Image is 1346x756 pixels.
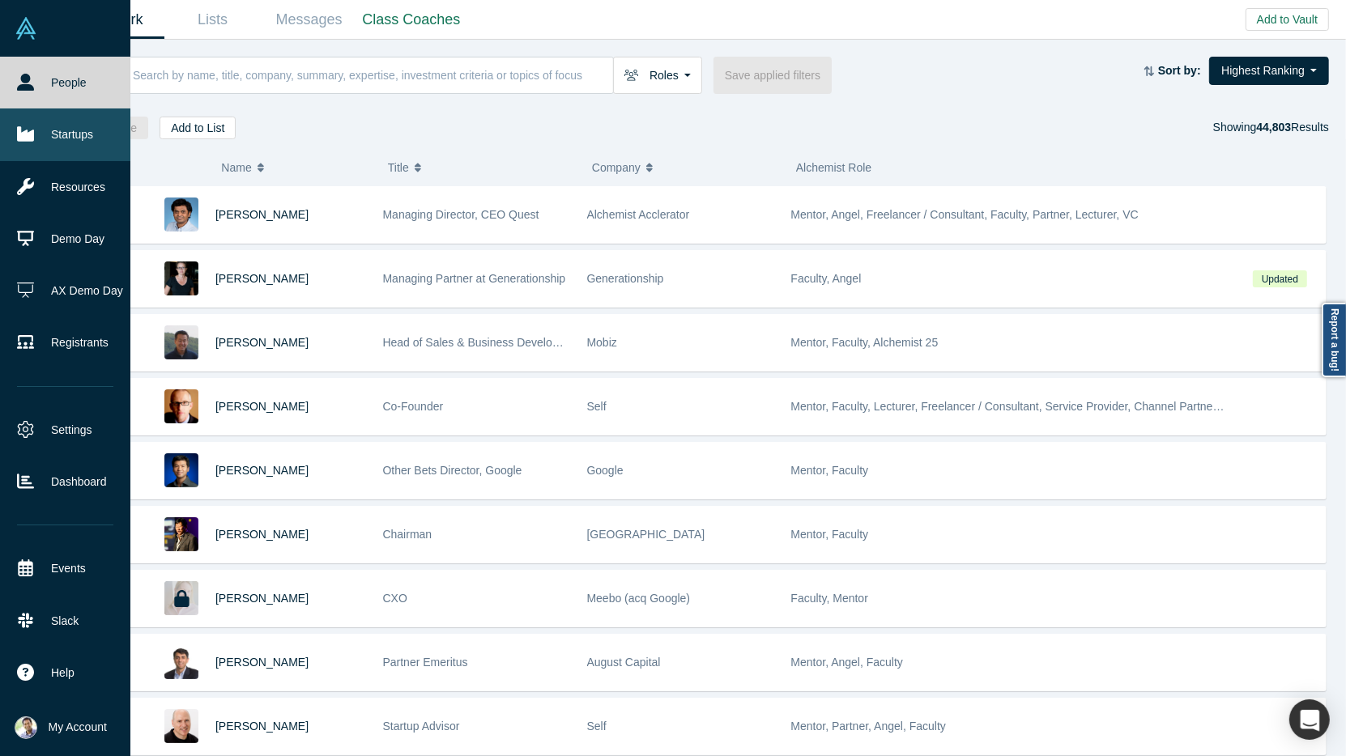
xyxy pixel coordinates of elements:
[383,336,628,349] span: Head of Sales & Business Development (interim)
[164,1,261,39] a: Lists
[51,665,75,682] span: Help
[215,720,309,733] a: [PERSON_NAME]
[215,272,309,285] a: [PERSON_NAME]
[1158,64,1201,77] strong: Sort by:
[791,464,869,477] span: Mentor, Faculty
[383,656,468,669] span: Partner Emeritus
[383,528,432,541] span: Chairman
[164,709,198,743] img: Adam Frankl's Profile Image
[15,17,37,40] img: Alchemist Vault Logo
[221,151,251,185] span: Name
[587,208,690,221] span: Alchemist Acclerator
[164,389,198,423] img: Robert Winder's Profile Image
[791,400,1323,413] span: Mentor, Faculty, Lecturer, Freelancer / Consultant, Service Provider, Channel Partner, Corporate ...
[383,720,460,733] span: Startup Advisor
[1256,121,1291,134] strong: 44,803
[1253,270,1306,287] span: Updated
[587,336,617,349] span: Mobiz
[388,151,575,185] button: Title
[587,400,607,413] span: Self
[587,720,607,733] span: Self
[1209,57,1329,85] button: Highest Ranking
[383,272,566,285] span: Managing Partner at Generationship
[791,592,868,605] span: Faculty, Mentor
[15,716,107,739] button: My Account
[587,592,691,605] span: Meebo (acq Google)
[215,592,309,605] a: [PERSON_NAME]
[1322,303,1346,377] a: Report a bug!
[587,656,661,669] span: August Capital
[791,528,869,541] span: Mentor, Faculty
[383,400,444,413] span: Co-Founder
[383,208,539,221] span: Managing Director, CEO Quest
[164,645,198,679] img: Vivek Mehra's Profile Image
[164,453,198,487] img: Steven Kan's Profile Image
[592,151,641,185] span: Company
[164,261,198,295] img: Rachel Chalmers's Profile Image
[383,464,522,477] span: Other Bets Director, Google
[796,161,871,174] span: Alchemist Role
[215,336,309,349] a: [PERSON_NAME]
[215,208,309,221] a: [PERSON_NAME]
[791,336,939,349] span: Mentor, Faculty, Alchemist 25
[215,400,309,413] a: [PERSON_NAME]
[587,272,664,285] span: Generationship
[388,151,409,185] span: Title
[164,197,198,231] img: Gnani Palanikumar's Profile Image
[791,720,946,733] span: Mentor, Partner, Angel, Faculty
[215,656,309,669] a: [PERSON_NAME]
[131,56,613,94] input: Search by name, title, company, summary, expertise, investment criteria or topics of focus
[357,1,466,39] a: Class Coaches
[164,325,198,359] img: Michael Chang's Profile Image
[383,592,407,605] span: CXO
[15,716,37,739] img: Ravi Belani's Account
[713,57,832,94] button: Save applied filters
[1256,121,1329,134] span: Results
[49,719,107,736] span: My Account
[587,528,705,541] span: [GEOGRAPHIC_DATA]
[1213,117,1329,139] div: Showing
[587,464,624,477] span: Google
[261,1,357,39] a: Messages
[592,151,779,185] button: Company
[791,208,1139,221] span: Mentor, Angel, Freelancer / Consultant, Faculty, Partner, Lecturer, VC
[215,464,309,477] a: [PERSON_NAME]
[1246,8,1329,31] button: Add to Vault
[791,656,904,669] span: Mentor, Angel, Faculty
[613,57,702,94] button: Roles
[221,151,371,185] button: Name
[215,528,309,541] a: [PERSON_NAME]
[164,517,198,551] img: Timothy Chou's Profile Image
[791,272,862,285] span: Faculty, Angel
[160,117,236,139] button: Add to List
